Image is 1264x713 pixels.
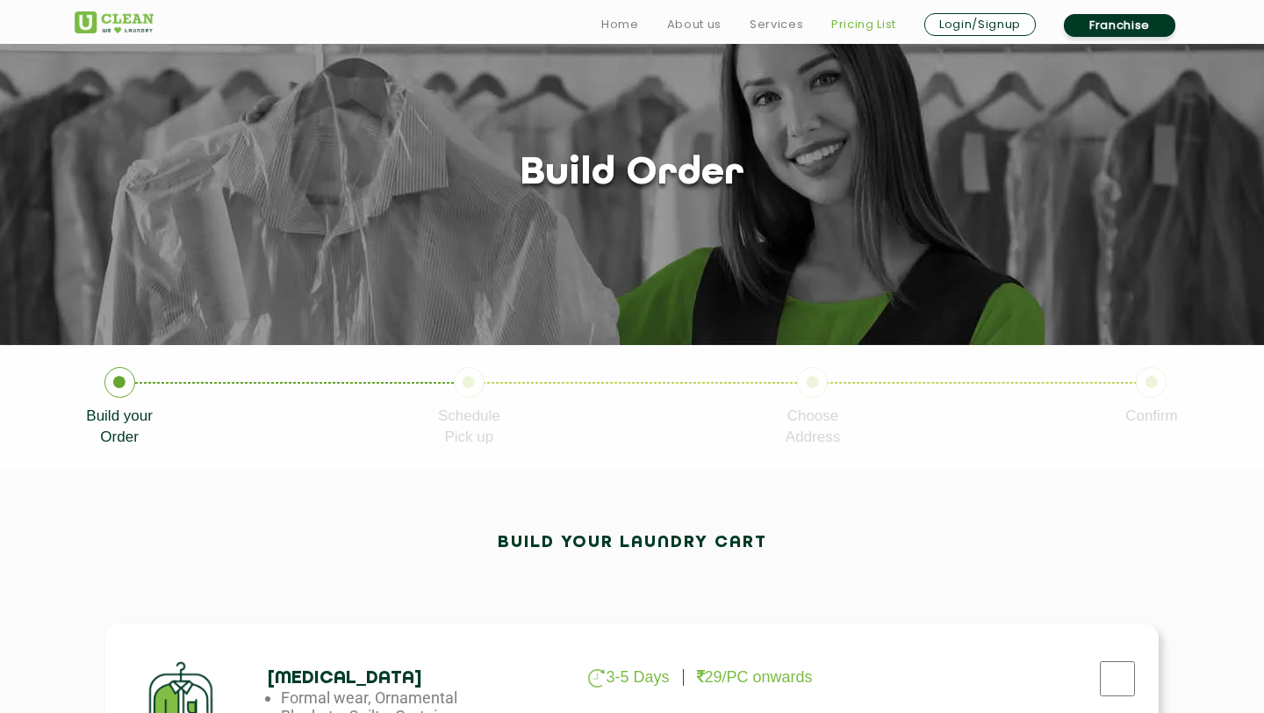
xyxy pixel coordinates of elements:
[588,668,670,688] p: 3-5 Days
[667,14,722,35] a: About us
[601,14,639,35] a: Home
[498,533,767,552] h2: Build your laundry cart
[281,688,565,707] li: Formal wear, Ornamental
[924,13,1036,36] a: Login/Signup
[750,14,803,35] a: Services
[1125,406,1178,427] p: Confirm
[1064,14,1175,37] a: Franchise
[86,406,153,448] p: Build your Order
[520,152,744,197] h1: Build order
[786,406,840,448] p: Choose Address
[267,668,551,688] h4: [MEDICAL_DATA]
[438,406,500,448] p: Schedule Pick up
[697,668,813,687] p: 29/PC onwards
[75,11,154,33] img: UClean Laundry and Dry Cleaning
[588,669,605,688] img: clock_g.png
[831,14,896,35] a: Pricing List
